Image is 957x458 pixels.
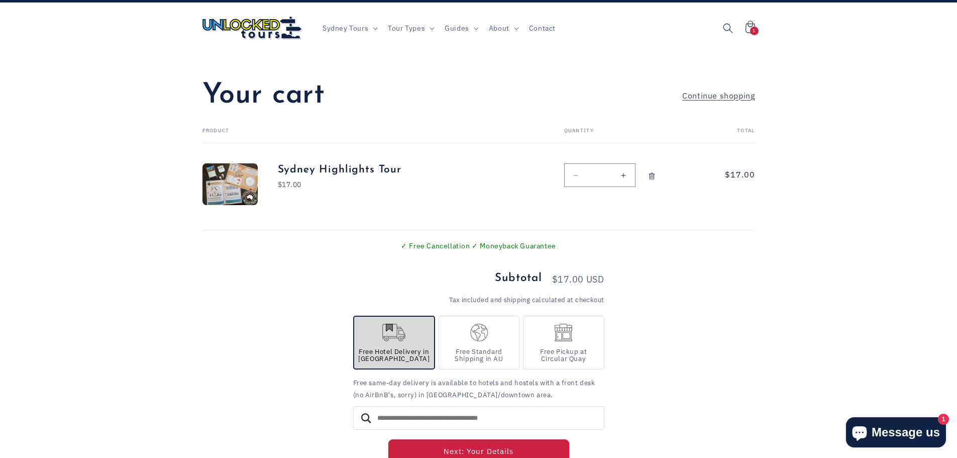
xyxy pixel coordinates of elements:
[643,166,661,187] a: Remove Sydney Highlights Tour
[483,18,523,39] summary: About
[446,348,512,362] div: Free Standard Shipping in AU
[382,18,439,39] summary: Tour Types
[278,163,429,176] a: Sydney Highlights Tour
[439,18,483,39] summary: Guides
[353,295,604,305] small: Tax included and shipping calculated at checkout
[682,88,755,103] a: Continue shopping
[202,78,326,113] h1: Your cart
[712,168,755,180] span: $17.00
[552,275,604,284] p: $17.00 USD
[323,24,368,33] span: Sydney Tours
[843,417,949,450] inbox-online-store-chat: Shopify online store chat
[401,241,556,250] a: ✓ Free Cancellation ✓ Moneyback Guarantee
[717,17,739,39] summary: Search
[353,377,604,401] p: Free same-day delivery is available to hotels and hostels with a front desk (no AirBnB's, sorry) ...
[202,17,303,40] img: Unlocked Tours
[361,413,371,423] div: Search
[587,163,612,187] input: Quantity for Sydney Highlights Tour
[489,24,509,33] span: About
[278,179,429,190] div: $17.00
[445,24,469,33] span: Guides
[529,24,556,33] span: Contact
[523,18,562,39] a: Contact
[753,27,756,35] span: 1
[388,24,425,33] span: Tour Types
[692,128,755,143] th: Total
[530,348,597,362] div: Free Pickup at Circular Quay
[534,128,692,143] th: Quantity
[202,128,534,143] th: Product
[358,348,430,362] div: Free Hotel Delivery in [GEOGRAPHIC_DATA]
[495,273,542,284] h2: Subtotal
[316,18,382,39] summary: Sydney Tours
[198,13,306,43] a: Unlocked Tours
